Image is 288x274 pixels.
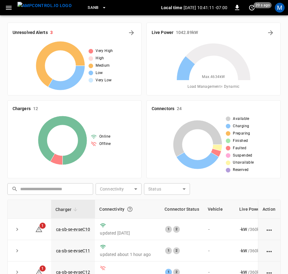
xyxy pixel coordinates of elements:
a: ca-sb-se-evseC11 [56,248,90,253]
span: Offline [99,141,111,147]
div: Connectivity [99,204,156,215]
span: Finished [233,138,248,144]
div: 1 [165,247,172,254]
span: SanB [88,4,99,11]
p: updated [DATE] [100,230,155,236]
h6: Chargers [13,106,31,112]
span: Faulted [233,145,246,151]
h6: Connectors [152,106,174,112]
h6: Live Power [152,29,173,36]
img: ampcontrol.io logo [17,2,72,9]
span: Reserved [233,167,248,173]
span: 1 [40,265,46,272]
span: Very Low [96,77,112,83]
button: Connection between the charger and our software. [124,204,135,215]
h6: 3 [50,29,53,36]
button: SanB [85,2,109,14]
h6: 1042.89 kW [176,29,198,36]
th: Vehicle [203,200,235,219]
span: 20 s ago [254,2,272,8]
div: / 360 kW [240,248,275,254]
button: expand row [13,225,22,234]
button: All Alerts [127,28,136,38]
button: expand row [13,246,22,255]
p: [DATE] 10:41:11 -07:00 [184,5,227,11]
h6: Unresolved Alerts [13,29,48,36]
span: Available [233,116,249,122]
div: 2 [173,226,180,233]
p: - kW [240,226,247,232]
button: Energy Overview [266,28,275,38]
div: 2 [173,247,180,254]
div: 1 [165,226,172,233]
p: Local time [161,5,182,11]
span: Medium [96,63,110,69]
span: Online [99,134,110,140]
div: profile-icon [275,3,285,13]
div: / 360 kW [240,226,275,232]
button: set refresh interval [247,3,257,13]
span: Very High [96,48,113,54]
span: Max. 4634 kW [202,74,225,80]
a: 1 [35,226,43,231]
th: Connector Status [160,200,203,219]
p: updated about 1 hour ago [100,251,155,257]
span: Charger [55,206,79,213]
span: Unavailable [233,160,254,166]
span: Suspended [233,153,252,159]
a: ca-sb-se-evseC10 [56,227,90,232]
p: - kW [240,248,247,254]
span: Preparing [233,131,250,137]
th: Live Power [235,200,280,219]
div: action cell options [266,226,273,232]
div: action cell options [266,248,273,254]
th: Action [258,200,280,219]
span: High [96,55,104,61]
span: Low [96,70,103,76]
h6: 12 [33,106,38,112]
td: - [203,219,235,240]
span: 1 [40,223,46,229]
span: Charging [233,123,249,129]
span: Load Management = Dynamic [188,84,240,90]
td: - [203,240,235,261]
